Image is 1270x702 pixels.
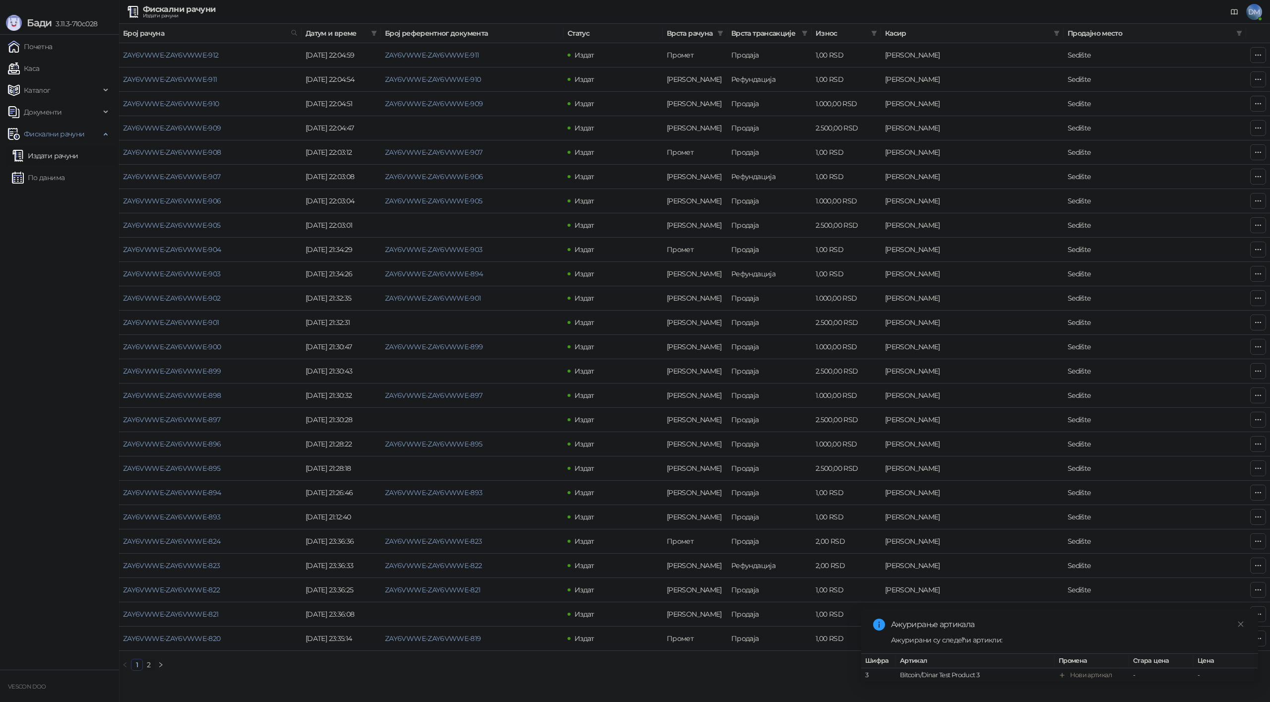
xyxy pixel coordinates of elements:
a: ZAY6VWWE-ZAY6VWWE-908 [123,148,221,157]
td: Промет [663,627,727,651]
td: Аванс [663,456,727,481]
th: Промена [1055,654,1129,668]
span: filter [800,26,810,41]
td: Sedište [1064,140,1246,165]
span: Издат [574,294,594,303]
td: Аванс [663,92,727,116]
span: filter [369,26,379,41]
a: ZAY6VWWE-ZAY6VWWE-899 [123,367,221,376]
span: Издат [574,440,594,448]
td: Продаја [727,529,812,554]
span: Издат [574,51,594,60]
div: Ажурирање артикала [891,619,1246,631]
span: Касир [885,28,1050,39]
td: 1.000,00 RSD [812,432,881,456]
td: [DATE] 23:36:36 [302,529,381,554]
a: Каса [8,59,39,78]
div: Нови артикал [1070,670,1112,680]
td: 1,00 RSD [812,140,881,165]
td: Sedište [1064,359,1246,383]
span: Издат [574,391,594,400]
td: Аванс [663,335,727,359]
td: [DATE] 23:35:14 [302,627,381,651]
td: 1.000,00 RSD [812,189,881,213]
span: close [1237,621,1244,628]
span: filter [715,26,725,41]
td: 1.000,00 RSD [812,335,881,359]
span: Врста рачуна [667,28,713,39]
td: [DATE] 21:12:40 [302,505,381,529]
td: [DATE] 22:04:51 [302,92,381,116]
a: ZAY6VWWE-ZAY6VWWE-909 [385,99,483,108]
td: Sedište [1064,92,1246,116]
span: Издат [574,488,594,497]
td: Dusan Minic [881,359,1064,383]
span: Издат [574,196,594,205]
td: Рефундација [727,554,812,578]
td: Продаја [727,505,812,529]
td: ZAY6VWWE-ZAY6VWWE-897 [119,408,302,432]
td: Продаја [727,189,812,213]
td: 1,00 RSD [812,602,881,627]
td: Sedište [1064,505,1246,529]
td: ZAY6VWWE-ZAY6VWWE-910 [119,92,302,116]
td: Продаја [727,578,812,602]
td: Sedište [1064,554,1246,578]
td: Dusan Minic [881,67,1064,92]
a: ZAY6VWWE-ZAY6VWWE-905 [385,196,483,205]
span: Издат [574,634,594,643]
td: Аванс [663,481,727,505]
td: Dusan Minic [881,311,1064,335]
td: Dusan Minic [881,238,1064,262]
td: 2.500,00 RSD [812,408,881,432]
td: ZAY6VWWE-ZAY6VWWE-895 [119,456,302,481]
a: ZAY6VWWE-ZAY6VWWE-906 [123,196,221,205]
td: ZAY6VWWE-ZAY6VWWE-821 [119,602,302,627]
td: Sedište [1064,408,1246,432]
td: ZAY6VWWE-ZAY6VWWE-904 [119,238,302,262]
li: 2 [143,659,155,671]
li: Претходна страна [119,659,131,671]
td: Аванс [663,432,727,456]
td: 1,00 RSD [812,165,881,189]
span: Издат [574,585,594,594]
a: ZAY6VWWE-ZAY6VWWE-903 [385,245,483,254]
td: [DATE] 22:04:59 [302,43,381,67]
td: Dusan Minic [881,213,1064,238]
td: 1.000,00 RSD [812,383,881,408]
td: Sedište [1064,578,1246,602]
td: ZAY6VWWE-ZAY6VWWE-909 [119,116,302,140]
td: Продаја [727,286,812,311]
td: Продаја [727,92,812,116]
span: DM [1246,4,1262,20]
span: Издат [574,148,594,157]
a: Почетна [8,37,53,57]
td: [DATE] 21:32:31 [302,311,381,335]
span: filter [717,30,723,36]
td: Рефундација [727,67,812,92]
a: ZAY6VWWE-ZAY6VWWE-819 [385,634,481,643]
div: Ажурирани су следећи артикли: [891,635,1246,645]
th: Артикал [896,654,1055,668]
th: Шифра [861,654,896,668]
td: Dusan Minic [881,116,1064,140]
a: ZAY6VWWE-ZAY6VWWE-903 [123,269,221,278]
td: Аванс [663,213,727,238]
span: Издат [574,269,594,278]
td: Аванс [663,578,727,602]
td: Продаја [727,383,812,408]
a: ZAY6VWWE-ZAY6VWWE-900 [123,342,221,351]
td: Sedište [1064,213,1246,238]
span: Издат [574,172,594,181]
a: ZAY6VWWE-ZAY6VWWE-895 [123,464,221,473]
span: Издат [574,318,594,327]
td: Продаја [727,311,812,335]
td: Промет [663,529,727,554]
td: Аванс [663,554,727,578]
td: Sedište [1064,529,1246,554]
td: Dusan Minic [881,43,1064,67]
td: Sedište [1064,335,1246,359]
td: ZAY6VWWE-ZAY6VWWE-896 [119,432,302,456]
span: filter [1236,30,1242,36]
td: 1,00 RSD [812,43,881,67]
